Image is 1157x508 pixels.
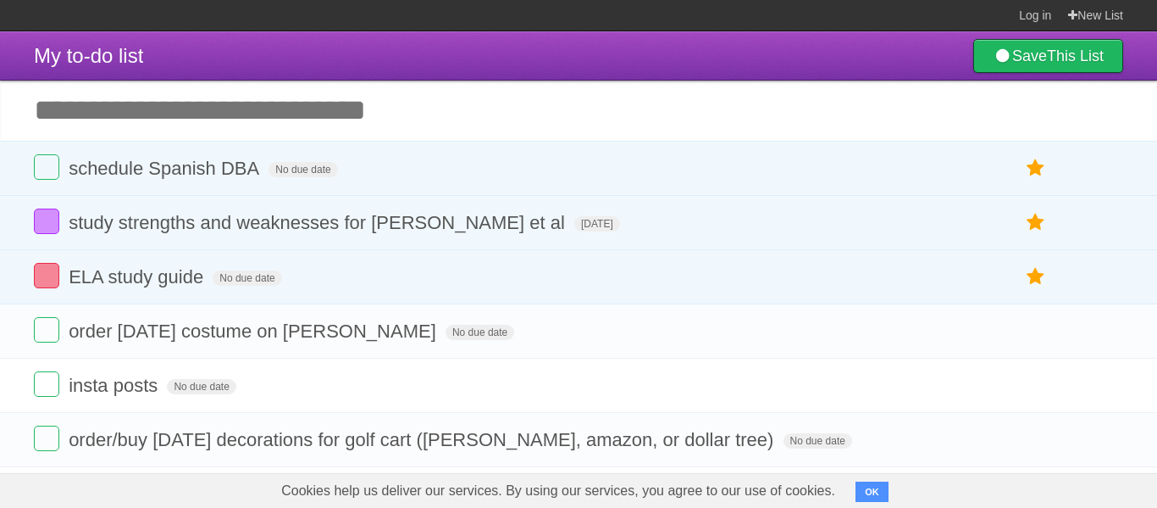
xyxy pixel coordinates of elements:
[69,158,263,179] span: schedule Spanish DBA
[213,271,281,286] span: No due date
[34,209,59,234] label: Done
[69,266,208,287] span: ELA study guide
[69,321,440,342] span: order [DATE] costume on [PERSON_NAME]
[34,263,59,288] label: Done
[264,474,852,508] span: Cookies help us deliver our services. By using our services, you agree to our use of cookies.
[1020,154,1052,182] label: Star task
[574,216,620,232] span: [DATE]
[783,433,852,449] span: No due date
[34,426,59,451] label: Done
[34,317,59,343] label: Done
[1020,209,1052,237] label: Star task
[1020,263,1052,291] label: Star task
[69,375,162,396] span: insta posts
[973,39,1123,73] a: SaveThis List
[34,44,143,67] span: My to-do list
[1047,47,1104,64] b: This List
[268,162,337,177] span: No due date
[446,325,514,340] span: No due date
[69,429,778,450] span: order/buy [DATE] decorations for golf cart ([PERSON_NAME], amazon, or dollar tree)
[69,212,569,233] span: study strengths and weaknesses for [PERSON_NAME] et al
[34,154,59,180] label: Done
[167,379,235,394] span: No due date
[34,371,59,397] label: Done
[855,482,889,502] button: OK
